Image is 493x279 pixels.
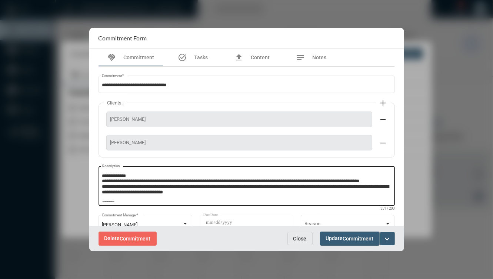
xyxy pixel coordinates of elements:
mat-icon: task_alt [178,53,187,62]
span: Commitment [343,236,374,242]
mat-icon: handshake [107,53,116,62]
span: Close [293,236,307,242]
button: DeleteCommitment [99,232,157,245]
span: Content [251,54,270,60]
mat-icon: remove [379,115,388,124]
mat-icon: file_upload [234,53,243,62]
span: Commitment [124,54,154,60]
span: [PERSON_NAME] [102,222,137,227]
mat-icon: remove [379,139,388,147]
span: [PERSON_NAME] [110,140,368,145]
button: UpdateCommitment [320,232,380,245]
span: Notes [313,54,327,60]
button: Close [287,232,313,245]
mat-icon: notes [296,53,305,62]
label: Clients: [104,100,127,106]
span: Tasks [194,54,208,60]
span: Delete [104,235,151,241]
mat-icon: add [379,99,388,107]
mat-icon: expand_more [383,235,392,243]
h2: Commitment Form [99,34,147,41]
mat-hint: 351 / 200 [381,207,395,211]
span: Update [326,235,374,241]
span: Commitment [120,236,151,242]
span: [PERSON_NAME] [110,116,368,122]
